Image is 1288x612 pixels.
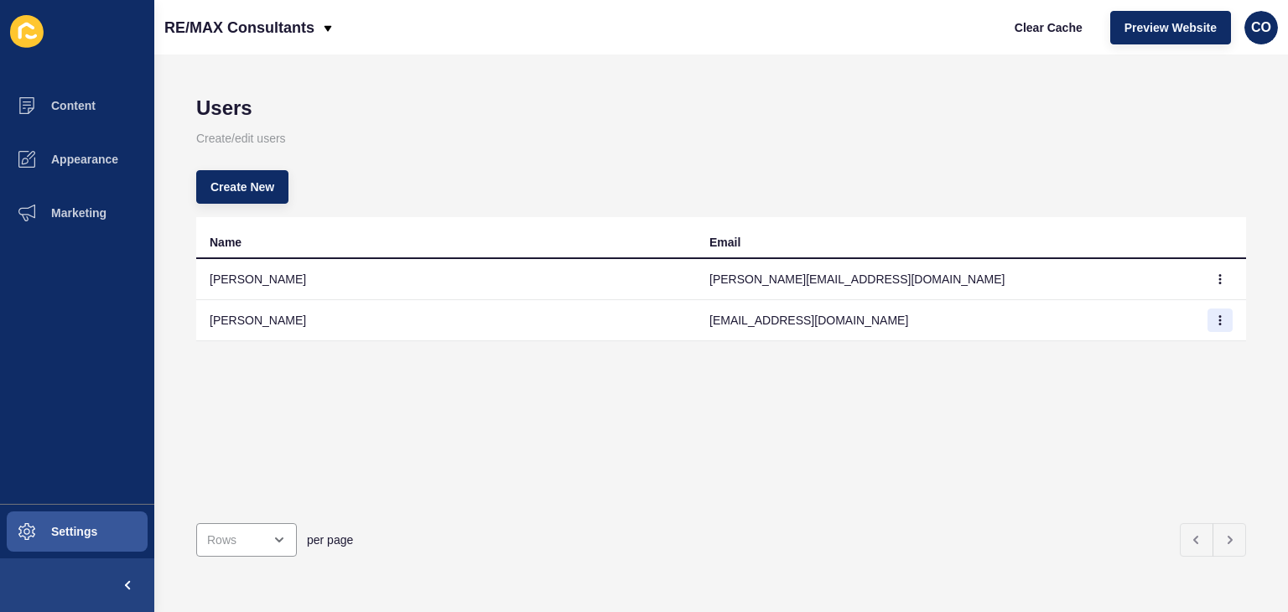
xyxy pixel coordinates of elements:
[196,300,696,341] td: [PERSON_NAME]
[164,7,314,49] p: RE/MAX Consultants
[210,234,241,251] div: Name
[1015,19,1083,36] span: Clear Cache
[196,259,696,300] td: [PERSON_NAME]
[709,234,740,251] div: Email
[196,523,297,557] div: open menu
[696,300,1196,341] td: [EMAIL_ADDRESS][DOMAIN_NAME]
[696,259,1196,300] td: [PERSON_NAME][EMAIL_ADDRESS][DOMAIN_NAME]
[1110,11,1231,44] button: Preview Website
[1251,19,1271,36] span: CO
[307,532,353,548] span: per page
[1124,19,1217,36] span: Preview Website
[196,96,1246,120] h1: Users
[210,179,274,195] span: Create New
[1000,11,1097,44] button: Clear Cache
[196,120,1246,157] p: Create/edit users
[196,170,288,204] button: Create New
